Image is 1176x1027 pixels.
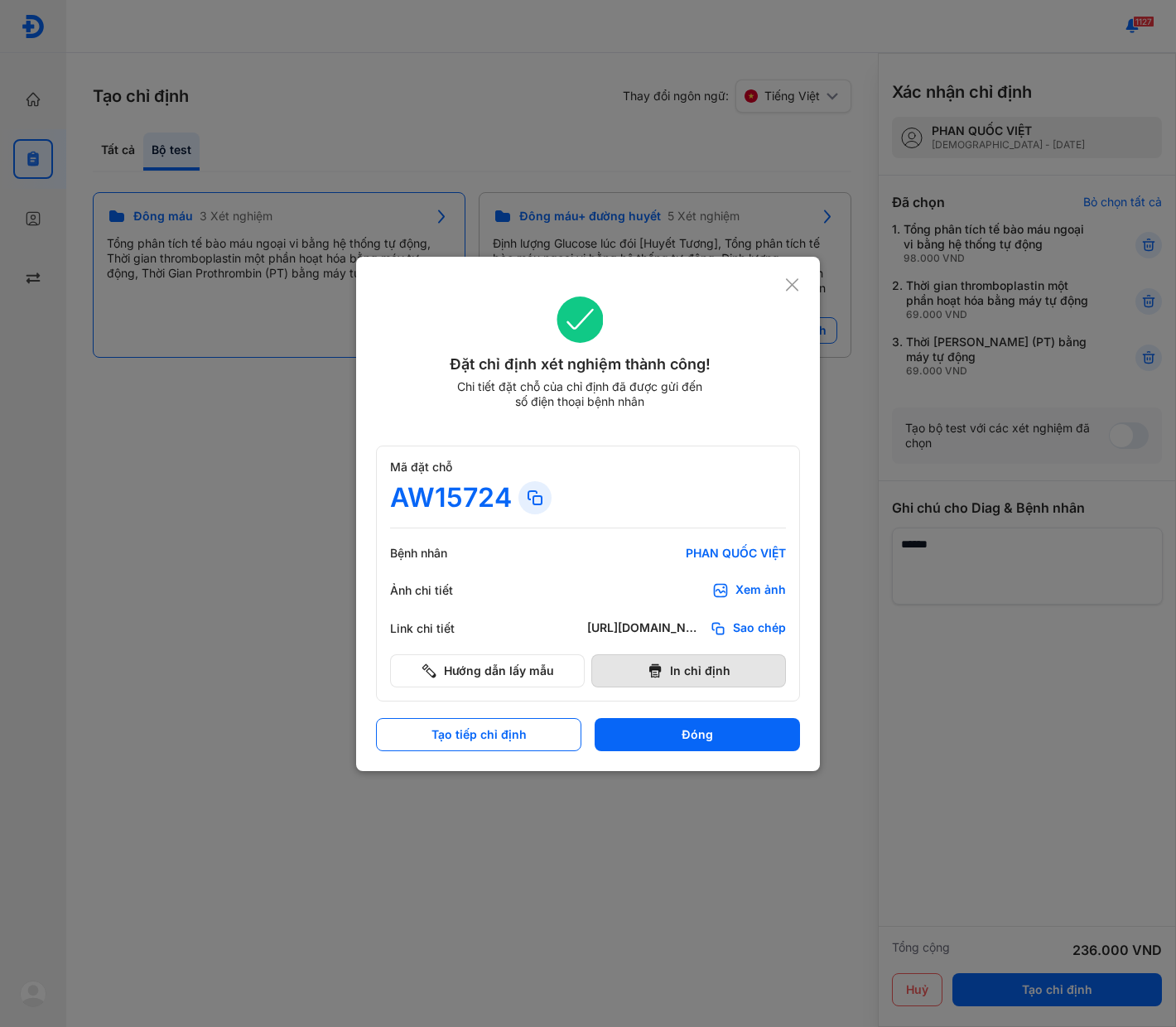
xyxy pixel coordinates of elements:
div: Xem ảnh [735,582,786,599]
button: In chỉ định [591,654,786,687]
div: Ảnh chi tiết [390,583,489,598]
span: Sao chép [733,620,786,637]
button: Hướng dẫn lấy mẫu [390,654,585,687]
div: PHAN QUỐC VIỆT [587,546,786,561]
div: Bệnh nhân [390,546,489,561]
div: Mã đặt chỗ [390,460,786,475]
div: [URL][DOMAIN_NAME] [587,620,703,637]
div: Chi tiết đặt chỗ của chỉ định đã được gửi đến số điện thoại bệnh nhân [450,379,710,409]
div: Link chi tiết [390,621,489,636]
div: Đặt chỉ định xét nghiệm thành công! [376,353,784,376]
button: Tạo tiếp chỉ định [376,718,581,751]
div: AW15724 [390,481,512,514]
button: Đóng [595,718,800,751]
